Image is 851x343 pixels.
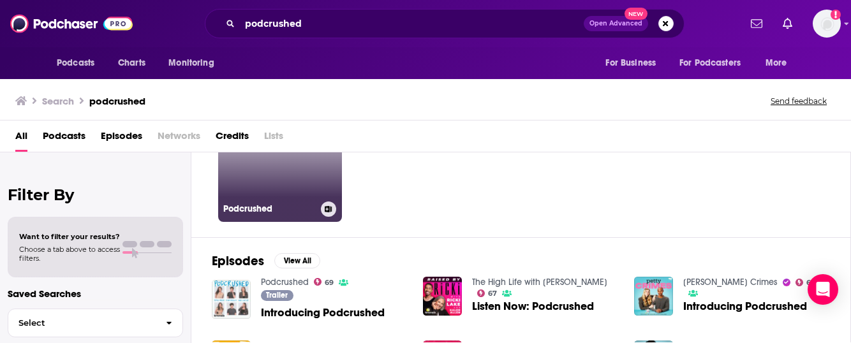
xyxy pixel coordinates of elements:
span: Open Advanced [589,20,642,27]
h3: podcrushed [89,95,145,107]
img: Listen Now: Podcrushed [423,277,462,316]
span: Select [8,319,156,327]
button: Show profile menu [813,10,841,38]
a: All [15,126,27,152]
a: Show notifications dropdown [746,13,767,34]
span: More [766,54,787,72]
h2: Filter By [8,186,183,204]
img: Introducing Podcrushed [212,280,251,319]
span: Networks [158,126,200,152]
a: Podcasts [43,126,85,152]
span: 69 [325,280,334,286]
a: Petty Crimes [683,277,778,288]
svg: Add a profile image [831,10,841,20]
h2: Episodes [212,253,264,269]
img: User Profile [813,10,841,38]
a: 67 [477,289,498,297]
a: Introducing Podcrushed [261,307,385,318]
img: Introducing Podcrushed [634,277,673,316]
button: open menu [671,51,759,75]
a: EpisodesView All [212,253,320,269]
button: open menu [757,51,803,75]
button: open menu [159,51,230,75]
span: New [625,8,647,20]
h3: Podcrushed [223,203,316,214]
a: Credits [216,126,249,152]
span: Lists [264,126,283,152]
a: The High Life with Ricki Lake [472,277,607,288]
span: Want to filter your results? [19,232,120,241]
div: Open Intercom Messenger [808,274,838,305]
img: Podchaser - Follow, Share and Rate Podcasts [10,11,133,36]
span: Trailer [266,291,288,299]
a: Listen Now: Podcrushed [472,301,594,312]
button: Open AdvancedNew [584,16,648,31]
span: 66 [806,280,815,286]
span: Logged in as christinamorris [813,10,841,38]
a: Episodes [101,126,142,152]
h3: Search [42,95,74,107]
a: Podcrushed [261,277,309,288]
span: For Business [605,54,656,72]
input: Search podcasts, credits, & more... [240,13,584,34]
button: open menu [48,51,111,75]
span: For Podcasters [679,54,741,72]
button: Send feedback [767,96,831,106]
a: 69Podcrushed [218,98,342,222]
a: 66 [796,279,816,286]
button: Select [8,309,183,337]
a: Show notifications dropdown [778,13,797,34]
span: Podcasts [57,54,94,72]
div: Search podcasts, credits, & more... [205,9,685,38]
button: open menu [596,51,672,75]
span: Charts [118,54,145,72]
span: Choose a tab above to access filters. [19,245,120,263]
p: Saved Searches [8,288,183,300]
a: Charts [110,51,153,75]
a: 69 [314,278,334,286]
button: View All [274,253,320,268]
span: Monitoring [168,54,214,72]
a: Introducing Podcrushed [683,301,807,312]
span: 67 [488,291,497,296]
